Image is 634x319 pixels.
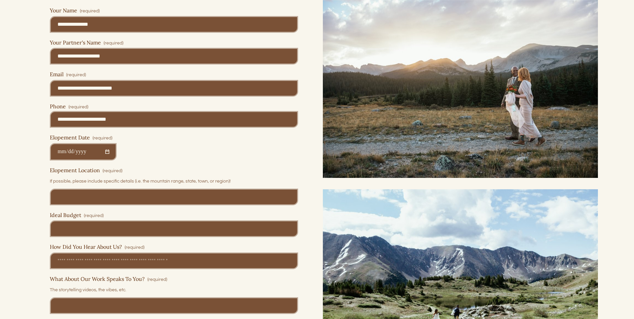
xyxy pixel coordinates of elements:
[50,244,122,250] span: How Did You Hear About Us?
[50,176,298,187] p: If possible, please include specific details (i.e. the mountain range, state, town, or region)!
[147,276,167,283] span: (required)
[125,244,144,251] span: (required)
[50,284,298,296] p: The storytelling videos, the vibes, etc.
[93,135,112,142] span: (required)
[103,168,122,175] span: (required)
[66,72,86,79] span: (required)
[84,212,104,219] span: (required)
[50,212,81,218] span: Ideal Budget
[50,167,100,174] span: Elopement Location
[50,134,90,141] span: Elopement Date
[50,103,66,110] span: Phone
[69,105,88,110] span: (required)
[50,276,145,282] span: What About Our Work Speaks To You?
[104,40,123,47] span: (required)
[50,71,64,78] span: Email
[80,8,100,15] span: (required)
[50,39,101,46] span: Your Partner's Name
[50,7,77,14] span: Your Name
